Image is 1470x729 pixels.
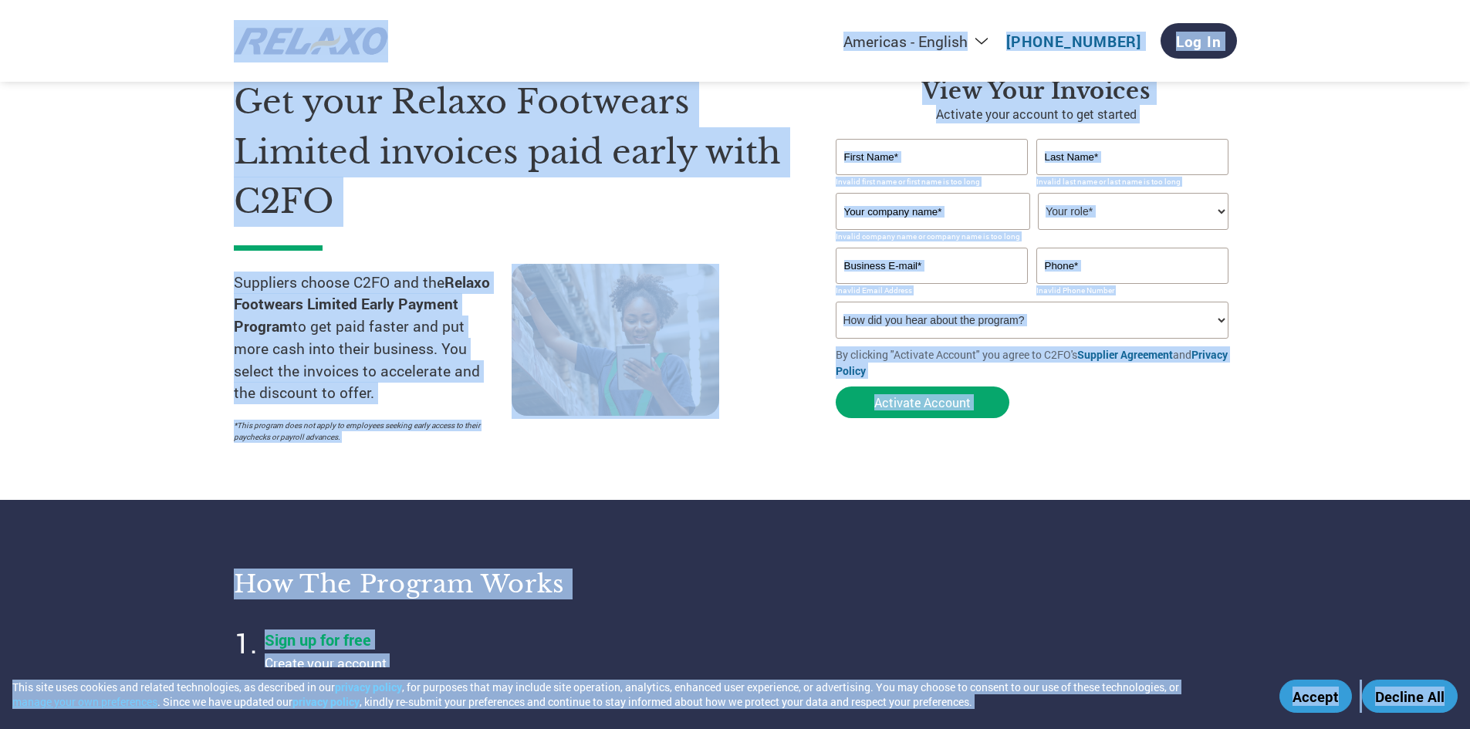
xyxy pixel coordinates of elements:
[836,386,1009,418] button: Activate Account
[1161,23,1237,59] a: Log In
[1036,285,1229,295] div: Inavlid Phone Number
[335,680,402,694] a: privacy policy
[1036,139,1229,175] input: Last Name*
[265,653,651,673] p: Create your account
[512,264,719,416] img: supply chain worker
[234,77,789,227] h1: Get your Relaxo Footwears Limited invoices paid early with C2FO
[234,20,388,62] img: Relaxo Footwears Limited
[234,569,716,599] h3: How the program works
[1279,680,1352,713] button: Accept
[234,272,490,336] strong: Relaxo Footwears Limited Early Payment Program
[836,231,1229,241] div: Invalid company name or company name is too long
[234,272,512,405] p: Suppliers choose C2FO and the to get paid faster and put more cash into their business. You selec...
[836,346,1237,379] p: By clicking "Activate Account" you agree to C2FO's and
[1036,177,1229,187] div: Invalid last name or last name is too long
[265,629,651,650] h4: Sign up for free
[1077,347,1173,362] a: Supplier Agreement
[1006,32,1141,51] a: [PHONE_NUMBER]
[836,177,1029,187] div: Invalid first name or first name is too long
[836,193,1030,230] input: Your company name*
[1038,193,1228,230] select: Title/Role
[12,694,157,709] button: manage your own preferences
[292,694,360,709] a: privacy policy
[234,420,496,443] p: *This program does not apply to employees seeking early access to their paychecks or payroll adva...
[836,105,1237,123] p: Activate your account to get started
[836,77,1237,105] h3: View Your Invoices
[1036,248,1229,284] input: Phone*
[836,248,1029,284] input: Invalid Email format
[836,139,1029,175] input: First Name*
[836,285,1029,295] div: Inavlid Email Address
[836,347,1228,378] a: Privacy Policy
[12,680,1257,709] div: This site uses cookies and related technologies, as described in our , for purposes that may incl...
[1362,680,1458,713] button: Decline All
